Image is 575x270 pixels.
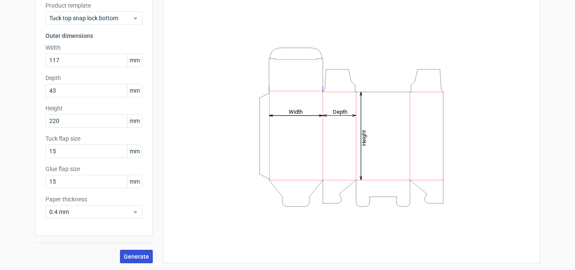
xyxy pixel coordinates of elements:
[45,43,142,52] label: Width
[49,14,132,22] span: Tuck top snap lock bottom
[127,115,142,127] span: mm
[45,134,142,143] label: Tuck flap size
[289,108,303,115] tspan: Width
[127,175,142,188] span: mm
[45,1,142,10] label: Product template
[45,104,142,112] label: Height
[45,32,142,40] h3: Outer dimensions
[49,208,132,216] span: 0.4 mm
[124,254,149,259] span: Generate
[361,130,367,145] tspan: Height
[127,54,142,67] span: mm
[127,145,142,158] span: mm
[127,84,142,97] span: mm
[120,250,153,263] button: Generate
[45,195,142,203] label: Paper thickness
[45,165,142,173] label: Glue flap size
[333,108,347,115] tspan: Depth
[45,74,142,82] label: Depth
